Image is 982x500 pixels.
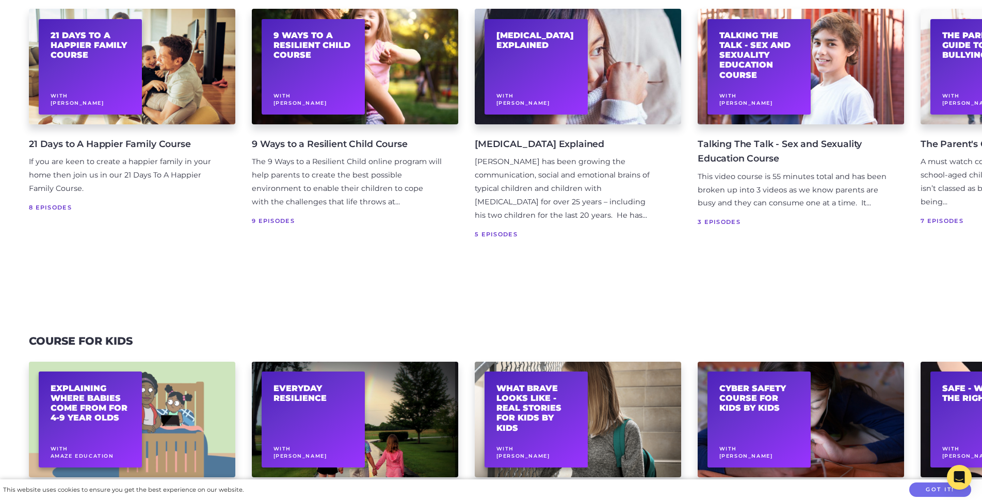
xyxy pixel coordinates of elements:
[698,9,904,252] a: Talking The Talk - Sex and Sexuality Education Course With[PERSON_NAME] Talking The Talk - Sex an...
[496,383,576,433] h2: What Brave Looks Like - Real Stories for Kids by Kids
[698,217,888,227] span: 3 Episodes
[719,453,773,459] span: [PERSON_NAME]
[51,446,68,451] span: With
[51,100,104,106] span: [PERSON_NAME]
[51,383,131,423] h2: Explaining where babies come from for 4-9 year olds
[252,137,442,151] h4: 9 Ways to a Resilient Child Course
[3,485,244,495] div: This website uses cookies to ensure you get the best experience on our website.
[942,446,960,451] span: With
[942,93,960,99] span: With
[273,446,291,451] span: With
[909,482,971,497] button: Got it!
[273,93,291,99] span: With
[496,446,514,451] span: With
[29,155,219,196] div: If you are keen to create a happier family in your home then join us in our 21 Days To A Happier ...
[496,93,514,99] span: With
[698,137,888,166] h4: Talking The Talk - Sex and Sexuality Education Course
[273,453,327,459] span: [PERSON_NAME]
[475,9,681,252] a: [MEDICAL_DATA] Explained With[PERSON_NAME] [MEDICAL_DATA] Explained [PERSON_NAME] has been growin...
[698,170,888,211] div: This video course is 55 minutes total and has been broken up into 3 videos as we know parents are...
[273,383,353,403] h2: Everyday Resilience
[475,229,665,239] span: 5 Episodes
[719,383,799,413] h2: Cyber Safety Course for Kids by Kids
[273,100,327,106] span: [PERSON_NAME]
[719,30,799,80] h2: Talking The Talk - Sex and Sexuality Education Course
[496,30,576,50] h2: [MEDICAL_DATA] Explained
[51,453,114,459] span: Amaze Education
[719,446,737,451] span: With
[51,93,68,99] span: With
[51,30,131,60] h2: 21 Days to A Happier Family Course
[252,155,442,209] div: The 9 Ways to a Resilient Child online program will help parents to create the best possible envi...
[29,9,235,252] a: 21 Days to A Happier Family Course With[PERSON_NAME] 21 Days to A Happier Family Course If you ar...
[29,202,219,213] span: 8 Episodes
[273,30,353,60] h2: 9 Ways to a Resilient Child Course
[719,93,737,99] span: With
[475,155,665,222] div: [PERSON_NAME] has been growing the communication, social and emotional brains of typical children...
[947,465,972,490] div: Open Intercom Messenger
[475,137,665,151] h4: [MEDICAL_DATA] Explained
[252,9,458,252] a: 9 Ways to a Resilient Child Course With[PERSON_NAME] 9 Ways to a Resilient Child Course The 9 Way...
[496,100,550,106] span: [PERSON_NAME]
[252,216,442,226] span: 9 Episodes
[719,100,773,106] span: [PERSON_NAME]
[29,334,133,347] a: Course for Kids
[29,137,219,151] h4: 21 Days to A Happier Family Course
[496,453,550,459] span: [PERSON_NAME]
